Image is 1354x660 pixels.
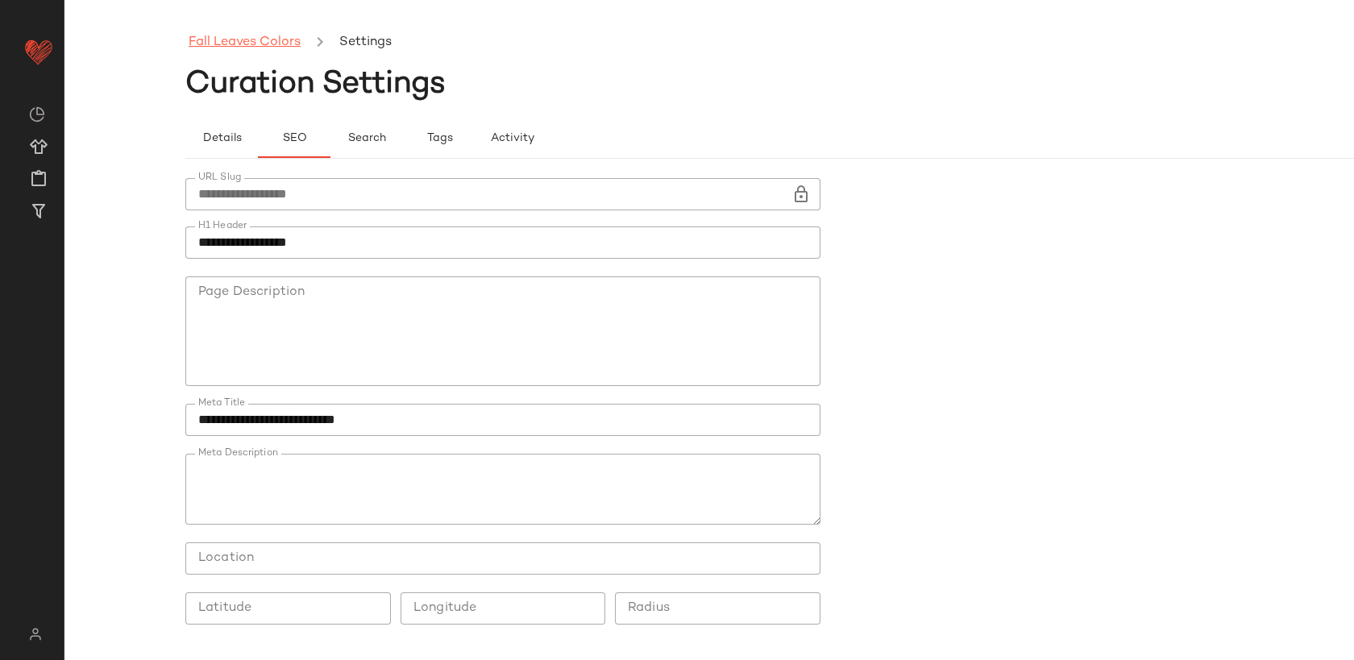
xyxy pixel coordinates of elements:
span: Activity [489,132,534,145]
img: svg%3e [29,106,45,122]
span: Details [201,132,241,145]
span: SEO [281,132,306,145]
span: Curation Settings [185,68,446,101]
img: heart_red.DM2ytmEG.svg [23,35,55,68]
li: Settings [336,32,395,53]
span: Search [347,132,386,145]
span: Tags [426,132,452,145]
img: svg%3e [19,628,51,641]
a: Fall Leaves Colors [189,32,301,53]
